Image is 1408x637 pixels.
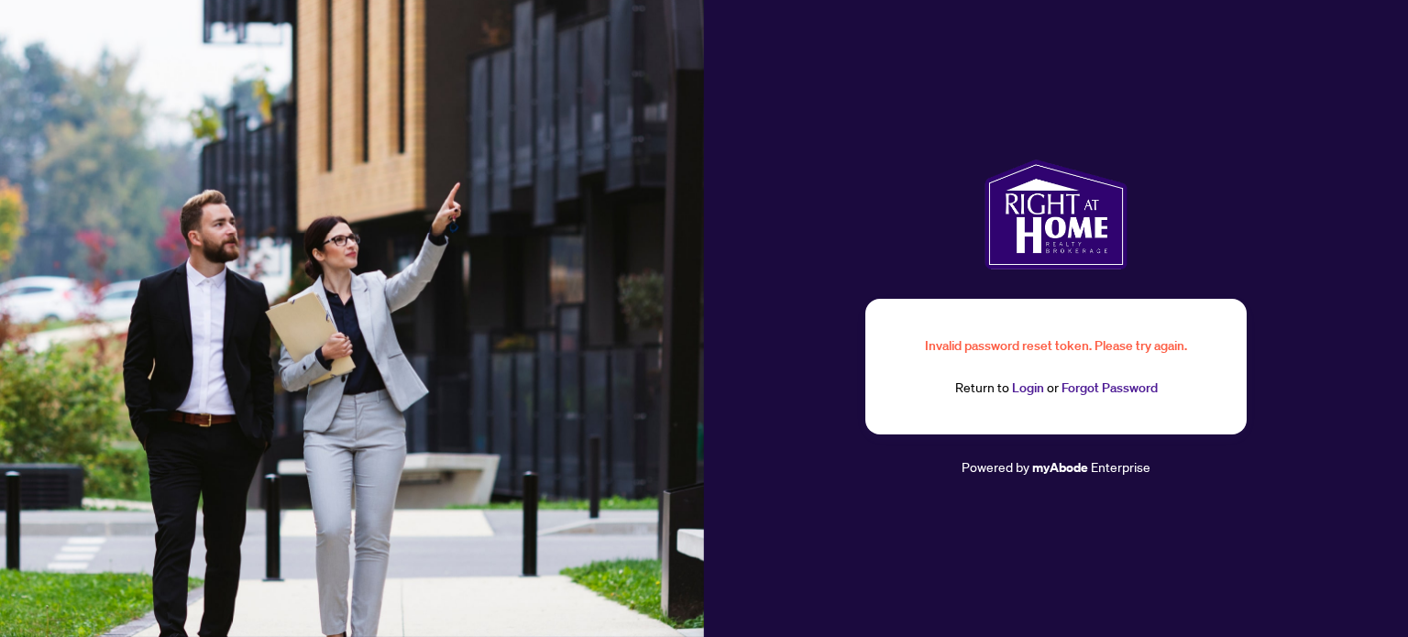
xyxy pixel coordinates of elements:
[1032,457,1088,478] a: myAbode
[1012,379,1044,396] a: Login
[984,159,1127,269] img: ma-logo
[1091,458,1150,475] span: Enterprise
[1061,379,1158,396] a: Forgot Password
[909,335,1203,356] div: Invalid password reset token. Please try again.
[909,378,1203,399] div: Return to or
[962,458,1029,475] span: Powered by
